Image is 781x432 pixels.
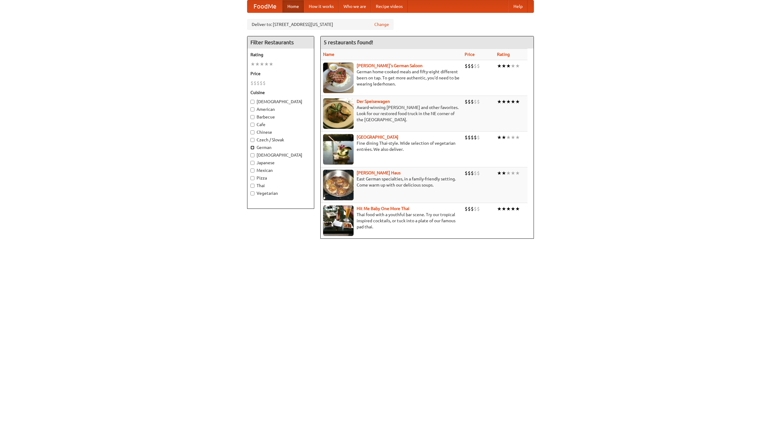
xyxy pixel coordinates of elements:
a: Change [374,21,389,27]
label: Vegetarian [250,190,311,196]
a: Der Speisewagen [357,99,390,104]
li: $ [260,80,263,86]
a: [PERSON_NAME] Haus [357,170,401,175]
a: FoodMe [247,0,283,13]
li: ★ [497,134,502,141]
li: $ [250,80,254,86]
li: ★ [515,98,520,105]
li: $ [477,63,480,69]
label: Cafe [250,122,311,128]
li: ★ [497,63,502,69]
input: Japanese [250,161,254,165]
li: $ [465,170,468,176]
input: Cafe [250,123,254,127]
input: [DEMOGRAPHIC_DATA] [250,153,254,157]
input: [DEMOGRAPHIC_DATA] [250,100,254,104]
input: Mexican [250,169,254,172]
li: ★ [506,134,511,141]
p: East German specialties, in a family-friendly setting. Come warm up with our delicious soups. [323,176,460,188]
li: $ [468,170,471,176]
input: German [250,146,254,150]
label: Chinese [250,129,311,135]
li: ★ [515,134,520,141]
ng-pluralize: 5 restaurants found! [324,39,373,45]
li: ★ [506,63,511,69]
li: ★ [511,98,515,105]
li: $ [474,170,477,176]
a: [PERSON_NAME]'s German Saloon [357,63,423,68]
h5: Price [250,71,311,77]
li: $ [468,134,471,141]
label: Thai [250,183,311,189]
a: How it works [304,0,339,13]
label: Czech / Slovak [250,137,311,143]
label: Barbecue [250,114,311,120]
a: Price [465,52,475,57]
li: $ [477,205,480,212]
label: Pizza [250,175,311,181]
input: Chinese [250,130,254,134]
li: ★ [502,205,506,212]
input: Barbecue [250,115,254,119]
li: $ [471,205,474,212]
input: American [250,107,254,111]
label: Mexican [250,167,311,173]
p: German home-cooked meals and fifty-eight different beers on tap. To get more authentic, you'd nee... [323,69,460,87]
li: $ [474,63,477,69]
li: ★ [515,63,520,69]
li: ★ [264,61,269,67]
img: satay.jpg [323,134,354,165]
p: Fine dining Thai-style. Wide selection of vegetarian entrées. We also deliver. [323,140,460,152]
li: ★ [497,98,502,105]
li: ★ [511,134,515,141]
li: $ [474,98,477,105]
input: Pizza [250,176,254,180]
li: ★ [260,61,264,67]
li: ★ [511,63,515,69]
a: Who we are [339,0,371,13]
li: ★ [506,170,511,176]
h5: Cuisine [250,89,311,96]
li: ★ [515,170,520,176]
li: ★ [269,61,273,67]
li: ★ [502,170,506,176]
li: ★ [511,170,515,176]
b: Hit Me Baby One More Thai [357,206,409,211]
li: ★ [502,98,506,105]
li: $ [474,205,477,212]
li: $ [257,80,260,86]
li: ★ [502,134,506,141]
li: $ [465,63,468,69]
label: [DEMOGRAPHIC_DATA] [250,99,311,105]
li: $ [471,63,474,69]
li: ★ [255,61,260,67]
li: $ [254,80,257,86]
a: Help [509,0,527,13]
li: $ [471,170,474,176]
li: $ [477,98,480,105]
a: Rating [497,52,510,57]
li: ★ [515,205,520,212]
a: Name [323,52,334,57]
li: $ [471,134,474,141]
img: kohlhaus.jpg [323,170,354,200]
label: Japanese [250,160,311,166]
li: $ [465,205,468,212]
img: babythai.jpg [323,205,354,236]
a: [GEOGRAPHIC_DATA] [357,135,398,140]
li: $ [471,98,474,105]
li: $ [468,98,471,105]
img: speisewagen.jpg [323,98,354,129]
h4: Filter Restaurants [247,36,314,49]
input: Vegetarian [250,191,254,195]
li: ★ [250,61,255,67]
li: ★ [502,63,506,69]
li: $ [474,134,477,141]
li: $ [465,134,468,141]
input: Czech / Slovak [250,138,254,142]
p: Thai food with a youthful bar scene. Try our tropical inspired cocktails, or tuck into a plate of... [323,212,460,230]
li: ★ [511,205,515,212]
